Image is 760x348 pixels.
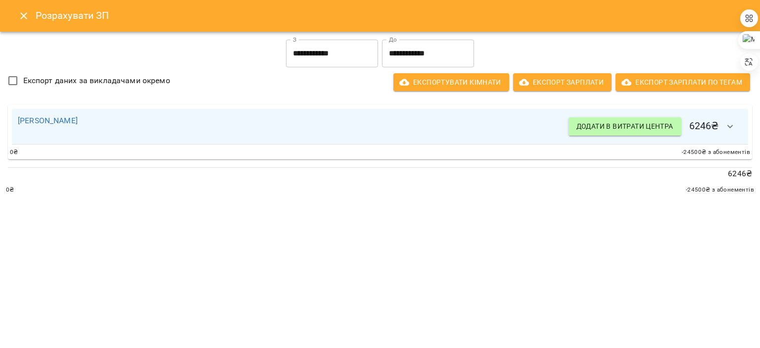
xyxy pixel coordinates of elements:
button: Експортувати кімнати [393,73,509,91]
button: Експорт Зарплати [513,73,612,91]
h6: 6246 ₴ [569,115,742,139]
span: Експортувати кімнати [401,76,501,88]
span: Експорт даних за викладачами окремо [23,75,170,87]
span: 0 ₴ [6,185,14,195]
span: -24500 ₴ з абонементів [686,185,754,195]
h6: Розрахувати ЗП [36,8,748,23]
button: Експорт Зарплати по тегам [616,73,750,91]
span: Експорт Зарплати [521,76,604,88]
p: 6246 ₴ [8,168,752,180]
a: [PERSON_NAME] [18,116,78,125]
span: -24500 ₴ з абонементів [682,148,750,157]
span: Додати в витрати центра [576,120,673,132]
span: Експорт Зарплати по тегам [623,76,742,88]
span: 0 ₴ [10,148,18,157]
button: Додати в витрати центра [569,117,681,135]
button: Close [12,4,36,28]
